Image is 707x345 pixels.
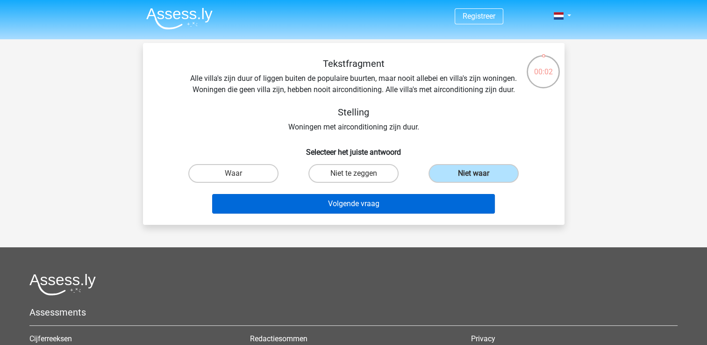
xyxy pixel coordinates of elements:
a: Redactiesommen [250,334,307,343]
h5: Tekstfragment [188,58,520,69]
img: Assessly logo [29,273,96,295]
label: Waar [188,164,279,183]
h5: Assessments [29,307,678,318]
button: Volgende vraag [212,194,495,214]
a: Privacy [471,334,495,343]
div: Alle villa's zijn duur of liggen buiten de populaire buurten, maar nooit allebei en villa's zijn ... [158,58,550,133]
label: Niet waar [428,164,519,183]
div: 00:02 [526,54,561,78]
h6: Selecteer het juiste antwoord [158,140,550,157]
img: Assessly [146,7,213,29]
h5: Stelling [188,107,520,118]
label: Niet te zeggen [308,164,399,183]
a: Registreer [463,12,495,21]
a: Cijferreeksen [29,334,72,343]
